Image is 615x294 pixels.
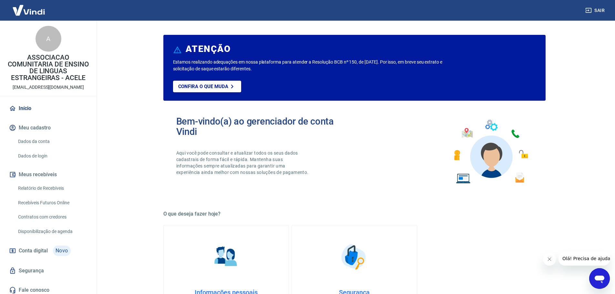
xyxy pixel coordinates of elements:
[163,211,546,217] h5: O que deseja fazer hoje?
[53,246,71,256] span: Novo
[8,101,89,116] a: Início
[589,268,610,289] iframe: Botão para abrir a janela de mensagens
[13,84,84,91] p: [EMAIL_ADDRESS][DOMAIN_NAME]
[8,243,89,259] a: Conta digitalNovo
[15,182,89,195] a: Relatório de Recebíveis
[36,26,61,52] div: A
[176,116,354,137] h2: Bem-vindo(a) ao gerenciador de conta Vindi
[8,0,50,20] img: Vindi
[5,54,91,81] p: ASSOCIACAO COMUNITARIA DE ENSINO DE LINGUAS ESTRANGEIRAS - ACELE
[15,149,89,163] a: Dados de login
[338,241,370,273] img: Segurança
[543,253,556,266] iframe: Fechar mensagem
[8,167,89,182] button: Meus recebíveis
[448,116,533,188] img: Imagem de um avatar masculino com diversos icones exemplificando as funcionalidades do gerenciado...
[15,225,89,238] a: Disponibilização de agenda
[186,46,231,52] h6: ATENÇÃO
[8,264,89,278] a: Segurança
[210,241,242,273] img: Informações pessoais
[15,210,89,224] a: Contratos com credores
[584,5,607,16] button: Sair
[19,246,48,255] span: Conta digital
[173,81,241,92] a: Confira o que muda
[15,196,89,209] a: Recebíveis Futuros Online
[176,150,310,176] p: Aqui você pode consultar e atualizar todos os seus dados cadastrais de forma fácil e rápida. Mant...
[173,59,463,72] p: Estamos realizando adequações em nossa plataforma para atender a Resolução BCB nº 150, de [DATE]....
[559,251,610,266] iframe: Mensagem da empresa
[15,135,89,148] a: Dados da conta
[178,84,228,89] p: Confira o que muda
[8,121,89,135] button: Meu cadastro
[4,5,54,10] span: Olá! Precisa de ajuda?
